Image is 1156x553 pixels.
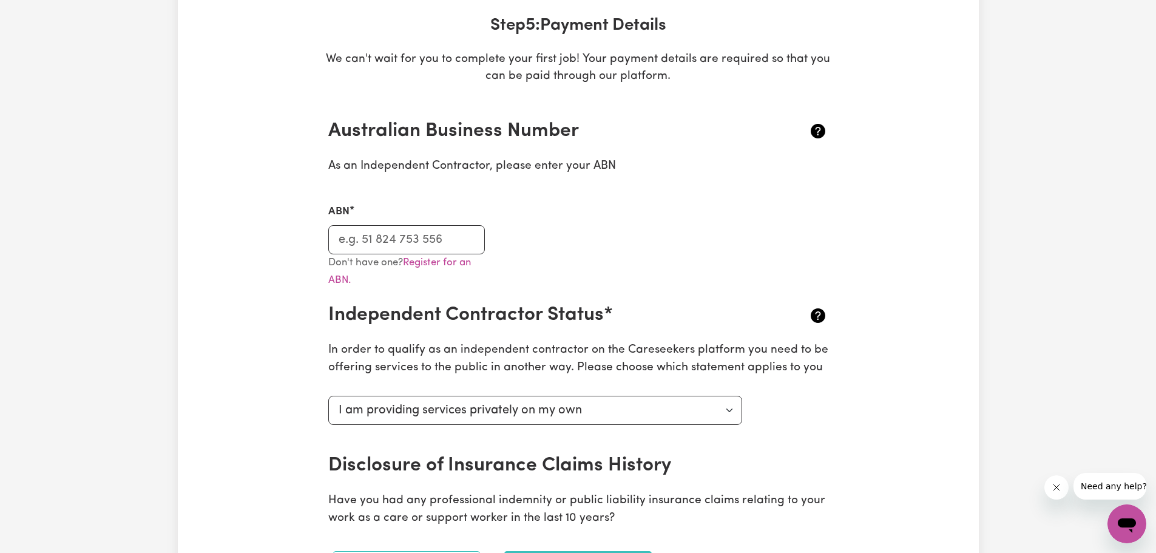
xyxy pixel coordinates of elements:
[328,158,828,175] p: As an Independent Contractor, please enter your ABN
[328,304,745,327] h2: Independent Contractor Status*
[328,492,828,528] p: Have you had any professional indemnity or public liability insurance claims relating to your wor...
[319,51,838,86] p: We can't wait for you to complete your first job! Your payment details are required so that you c...
[328,204,350,220] label: ABN
[319,16,838,36] h3: Step 5 : Payment Details
[1073,473,1146,500] iframe: Message from company
[328,120,745,143] h2: Australian Business Number
[1107,504,1146,543] iframe: Button to launch messaging window
[328,342,828,377] p: In order to qualify as an independent contractor on the Careseekers platform you need to be offer...
[328,225,485,254] input: e.g. 51 824 753 556
[328,257,471,285] a: Register for an ABN.
[1044,475,1069,500] iframe: Close message
[328,257,471,285] small: Don't have one?
[328,454,745,477] h2: Disclosure of Insurance Claims History
[7,8,73,18] span: Need any help?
